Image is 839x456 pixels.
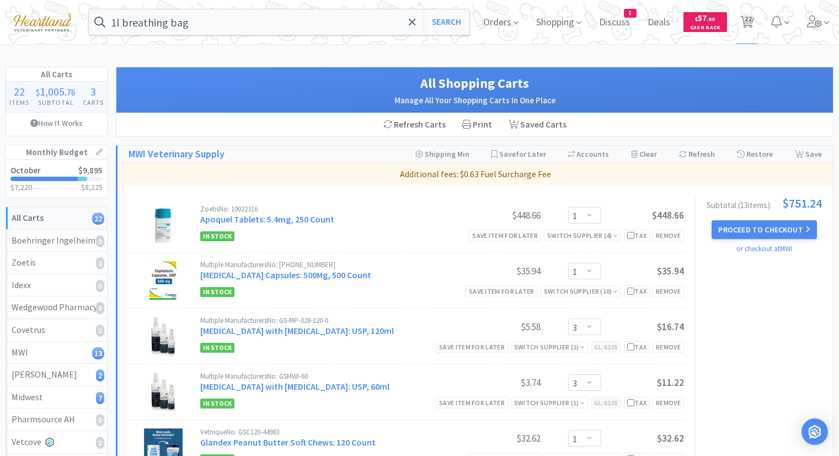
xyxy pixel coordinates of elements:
a: [MEDICAL_DATA] Capsules: 500Mg, 500 Count [200,269,371,280]
img: 26c761434b194395996efbefe4a4ff28_6614.png [151,373,174,411]
div: Covetrus [12,323,101,337]
div: Pharmsource AH [12,412,101,427]
div: Switch Supplier ( 10 ) [544,286,618,296]
span: In Stock [200,343,234,353]
a: Zoetis0 [6,252,107,274]
a: Vetcove0 [6,431,107,454]
a: Glandex Peanut Butter Soft Chews: 120 Count [200,437,376,448]
i: 0 [96,437,104,449]
p: Additional fees: $0.63 Fuel Surcharge Fee [122,167,829,182]
img: cad7bdf275c640399d9c6e0c56f98fd2_10.png [6,7,79,37]
button: Search [424,9,469,35]
a: All Carts22 [6,207,107,230]
div: [PERSON_NAME] [12,368,101,382]
span: $16.74 [657,321,684,333]
h4: Items [6,97,33,108]
div: Remove [653,230,684,241]
span: $9,895 [78,165,103,176]
h1: All Shopping Carts [127,73,822,94]
input: Search by item, sku, manufacturer, ingredient, size... [89,9,469,35]
i: 7 [96,392,104,404]
h2: Manage All Your Shopping Carts In One Place [127,94,822,107]
i: 13 [92,347,104,359]
div: Multiple Manufacturers No: GS-MP-028-120-0 [200,317,458,324]
a: Boehringer Ingelheim0 [6,230,107,252]
i: 0 [96,235,104,247]
a: MWI13 [6,342,107,364]
a: Pharmsource AH0 [6,409,107,431]
a: Saved Carts [500,113,575,136]
span: 57 [695,13,715,23]
span: In Stock [200,399,234,409]
a: MWI Veterinary Supply [129,146,225,162]
a: or checkout at MWI [736,244,792,253]
div: Switch Supplier ( 1 ) [514,397,585,408]
div: Save item for later [469,230,541,241]
div: Tax [627,286,646,296]
span: $7,220 [10,182,32,192]
div: Multiple Manufacturers No: GSMWI-60 [200,373,458,380]
span: $35.94 [657,265,684,277]
a: [MEDICAL_DATA] with [MEDICAL_DATA]: USP, 60ml [200,381,389,392]
div: Restore [737,146,773,162]
div: Switch Supplier ( 4 ) [547,230,618,241]
i: 0 [96,280,104,292]
a: $57.60Cash Back [683,7,727,37]
span: $448.66 [652,209,684,221]
span: Save for Later [499,149,546,159]
span: 76 [67,87,76,98]
div: Wedgewood Pharmacy [12,300,101,315]
a: Apoquel Tablets: 5.4mg, 250 Count [200,214,334,225]
a: Idexx0 [6,274,107,297]
span: 22 [14,84,25,98]
span: $11.22 [657,377,684,389]
div: Zoetis [12,256,101,270]
div: Shipping Min [415,146,469,162]
a: [MEDICAL_DATA] with [MEDICAL_DATA]: USP, 120ml [200,325,394,336]
i: 0 [96,414,104,426]
span: In Stock [200,231,234,241]
span: 3 [90,84,96,98]
h2: October [10,166,41,174]
div: $3.74 [458,376,541,389]
span: $32.62 [657,432,684,444]
div: Midwest [12,390,101,405]
i: 0 [96,325,104,337]
i: 2 [96,369,104,381]
div: Remove [653,341,684,353]
div: Subtotal ( 13 item s ): [707,197,822,209]
i: 0 [96,257,104,269]
div: Boehringer Ingelheim [12,234,101,248]
i: 0 [96,302,104,314]
a: Discuss1 [595,18,634,28]
div: Open Intercom Messenger [801,418,828,445]
a: October$9,895$7,220$8,225 [6,160,107,198]
div: Save item for later [436,397,508,409]
strong: All Carts [12,212,44,223]
a: How It Works [6,113,107,134]
a: Covetrus0 [6,319,107,342]
div: Clear [631,146,657,162]
span: $ [695,15,698,23]
span: 1,005 [40,84,65,98]
div: Multiple Manufacturers No: [PHONE_NUMBER] [200,261,458,268]
div: Refresh [679,146,715,162]
div: Vetcove [12,435,101,449]
a: Midwest7 [6,386,107,409]
button: Proceed to Checkout [712,220,816,239]
div: Save item for later [466,285,538,297]
div: Tax [627,397,646,408]
div: $35.94 [458,264,541,278]
div: GL: 6105 [591,341,621,353]
div: Switch Supplier ( 1 ) [514,342,585,352]
a: Wedgewood Pharmacy0 [6,296,107,319]
a: 22 [736,19,758,29]
div: Refresh Carts [375,113,454,136]
div: MWI [12,346,101,360]
div: Tax [627,230,646,241]
div: Vetnique No: GSC120-44983 [200,428,458,436]
span: Cash Back [690,25,720,32]
div: Accounts [568,146,609,162]
div: Idexx [12,278,101,293]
